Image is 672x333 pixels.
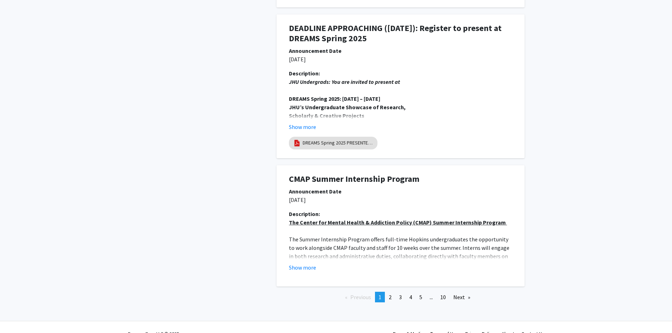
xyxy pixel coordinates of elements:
[389,294,392,301] span: 2
[289,235,512,269] p: The Summer Internship Program offers full-time Hopkins undergraduates the opportunity to work alo...
[289,23,512,44] h1: DEADLINE APPROACHING ([DATE]): Register to present at DREAMS Spring 2025
[289,104,406,111] strong: JHU’s Undergraduate Showcase of Research,
[430,294,433,301] span: ...
[409,294,412,301] span: 4
[289,174,512,184] h1: CMAP Summer Internship Program
[293,139,301,147] img: pdf_icon.png
[303,139,373,147] a: DREAMS Spring 2025 PRESENTER Registration
[350,294,371,301] span: Previous
[289,196,512,204] p: [DATE]
[399,294,402,301] span: 3
[289,112,364,119] strong: Scholarly & Creative Projects
[277,292,525,302] ul: Pagination
[289,95,380,102] strong: DREAMS Spring 2025: [DATE] – [DATE]
[289,47,512,55] div: Announcement Date
[440,294,446,301] span: 10
[289,69,512,78] div: Description:
[289,219,506,226] u: The Center for Mental Health & Addiction Policy (CMAP) Summer Internship Program
[289,210,512,218] div: Description:
[450,292,474,302] a: Next page
[5,301,30,328] iframe: Chat
[289,187,512,196] div: Announcement Date
[289,55,512,63] p: [DATE]
[289,123,316,131] button: Show more
[379,294,381,301] span: 1
[289,263,316,272] button: Show more
[289,78,400,85] em: JHU Undergrads: You are invited to present at
[419,294,422,301] span: 5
